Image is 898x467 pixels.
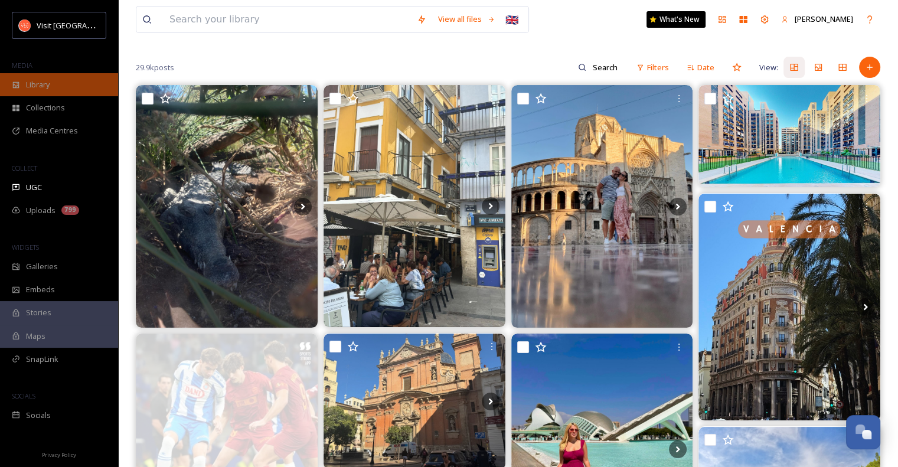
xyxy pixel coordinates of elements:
[37,19,128,31] span: Visit [GEOGRAPHIC_DATA]
[698,194,880,421] img: #valencia 🏝️ #valenciacf 🦇⚽️ #paella 🥘
[697,62,714,73] span: Date
[26,79,50,90] span: Library
[26,125,78,136] span: Media Centres
[12,243,39,252] span: WIDGETS
[26,331,45,342] span: Maps
[26,205,55,216] span: Uploads
[26,284,55,295] span: Embeds
[646,11,706,28] a: What's New
[42,447,76,461] a: Privacy Policy
[511,85,693,327] img: DIARIO DI BORDO GIORNO 5 Valencia “Perché quando ti vedo lo sento… e quando quando ti vedo mi sen...
[26,307,51,318] span: Stories
[586,55,625,79] input: Search
[647,62,669,73] span: Filters
[698,85,880,187] img: A sneak peek of an exterior photo working for one of our key clients today. We took care of the i...
[759,62,778,73] span: View:
[501,9,523,30] div: 🇬🇧
[136,62,174,73] span: 29.9k posts
[61,205,79,215] div: 799
[12,61,32,70] span: MEDIA
[136,85,318,327] img: Ihana viikko oli ja aika meni nopeasti. Lämpöäkin riitti sinne +33 asteeseen ja oli kuuma, muisto...
[42,451,76,459] span: Privacy Policy
[26,261,58,272] span: Galleries
[432,8,501,31] a: View all files
[795,14,853,24] span: [PERSON_NAME]
[846,415,880,449] button: Open Chat
[19,19,31,31] img: download.png
[775,8,859,31] a: [PERSON_NAME]
[26,102,65,113] span: Collections
[164,6,411,32] input: Search your library
[26,354,58,365] span: SnapLink
[26,182,42,193] span: UGC
[12,391,35,400] span: SOCIALS
[324,85,505,327] img: #valencia #españa #spain
[26,410,51,421] span: Socials
[12,164,37,172] span: COLLECT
